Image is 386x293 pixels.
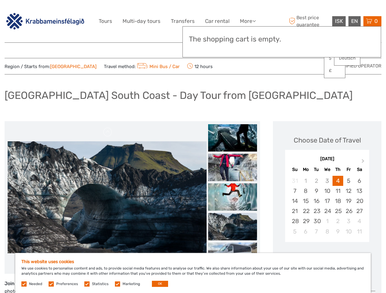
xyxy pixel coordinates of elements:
[324,53,345,64] a: $
[333,176,343,186] div: Choose Thursday, September 4th, 2025
[56,281,78,287] label: Preferences
[50,64,97,69] a: [GEOGRAPHIC_DATA]
[136,64,180,69] a: Mini Bus / Car
[333,165,343,174] div: Th
[300,216,311,226] div: Choose Monday, September 29th, 2025
[333,196,343,206] div: Choose Thursday, September 18th, 2025
[289,216,300,226] div: Choose Sunday, September 28th, 2025
[289,176,300,186] div: Not available Sunday, August 31st, 2025
[289,165,300,174] div: Su
[300,186,311,196] div: Choose Monday, September 8th, 2025
[322,186,333,196] div: Choose Wednesday, September 10th, 2025
[294,136,361,145] div: Choose Date of Travel
[104,62,180,71] span: Travel method:
[348,16,361,26] div: EN
[287,14,331,28] span: Best price guarantee
[311,216,322,226] div: Choose Tuesday, September 30th, 2025
[322,206,333,216] div: Choose Wednesday, September 24th, 2025
[354,176,365,186] div: Choose Saturday, September 6th, 2025
[289,206,300,216] div: Choose Sunday, September 21st, 2025
[123,281,140,287] label: Marketing
[322,165,333,174] div: We
[354,226,365,237] div: Choose Saturday, October 11th, 2025
[354,196,365,206] div: Choose Saturday, September 20th, 2025
[300,206,311,216] div: Choose Monday, September 22nd, 2025
[311,176,322,186] div: Not available Tuesday, September 2nd, 2025
[99,17,112,26] a: Tours
[311,196,322,206] div: Choose Tuesday, September 16th, 2025
[300,176,311,186] div: Not available Monday, September 1st, 2025
[21,259,365,264] h5: This website uses cookies
[359,157,369,167] button: Next Month
[208,124,257,151] img: aefba759b66d4ef1bab3e018b6f44f49_slider_thumbnail.jpeg
[187,62,213,71] span: 12 hours
[322,216,333,226] div: Choose Wednesday, October 1st, 2025
[189,35,375,44] h3: The shopping cart is empty.
[123,17,160,26] a: Multi-day tours
[333,226,343,237] div: Choose Thursday, October 9th, 2025
[300,196,311,206] div: Choose Monday, September 15th, 2025
[171,17,195,26] a: Transfers
[205,17,230,26] a: Car rental
[354,186,365,196] div: Choose Saturday, September 13th, 2025
[208,242,257,270] img: 740222f3d9924d39b6cb0196517fd209_slider_thumbnail.png
[322,196,333,206] div: Choose Wednesday, September 17th, 2025
[289,226,300,237] div: Choose Sunday, October 5th, 2025
[289,186,300,196] div: Choose Sunday, September 7th, 2025
[29,281,42,287] label: Needed
[289,196,300,206] div: Choose Sunday, September 14th, 2025
[152,281,168,287] button: OK
[287,176,367,237] div: month 2025-09
[5,63,97,70] span: Region / Starts from:
[311,206,322,216] div: Choose Tuesday, September 23rd, 2025
[333,206,343,216] div: Choose Thursday, September 25th, 2025
[343,216,354,226] div: Choose Friday, October 3rd, 2025
[240,17,256,26] a: More
[337,63,381,69] span: Verified Operator
[92,281,108,287] label: Statistics
[334,53,360,64] a: Deutsch
[5,89,353,102] h1: [GEOGRAPHIC_DATA] South Coast - Day Tour from [GEOGRAPHIC_DATA]
[208,183,257,211] img: abdd73aa9b48488bb8532727aa036728_slider_thumbnail.png
[354,165,365,174] div: Sa
[322,226,333,237] div: Choose Wednesday, October 8th, 2025
[5,12,86,31] img: 3142-b3e26b51-08fe-4449-b938-50ec2168a4a0_logo_big.png
[343,176,354,186] div: Choose Friday, September 5th, 2025
[311,186,322,196] div: Choose Tuesday, September 9th, 2025
[5,281,97,286] strong: Join this day tour to [GEOGRAPHIC_DATA]
[311,226,322,237] div: Choose Tuesday, October 7th, 2025
[285,156,369,162] div: [DATE]
[354,206,365,216] div: Choose Saturday, September 27th, 2025
[373,18,379,24] span: 0
[343,186,354,196] div: Choose Friday, September 12th, 2025
[335,18,343,24] span: ISK
[208,213,257,240] img: 742810a6ab314386a9535422756f9a7a_slider_thumbnail.jpeg
[343,206,354,216] div: Choose Friday, September 26th, 2025
[311,165,322,174] div: Tu
[208,154,257,181] img: 47766b3ff2534a52b0af9a0e44156c3e_slider_thumbnail.jpeg
[343,165,354,174] div: Fr
[333,186,343,196] div: Choose Thursday, September 11th, 2025
[300,165,311,174] div: Mo
[333,216,343,226] div: Choose Thursday, October 2nd, 2025
[354,216,365,226] div: Choose Saturday, October 4th, 2025
[343,226,354,237] div: Choose Friday, October 10th, 2025
[9,11,69,16] p: We're away right now. Please check back later!
[324,65,345,76] a: £
[70,9,78,17] button: Open LiveChat chat widget
[300,226,311,237] div: Choose Monday, October 6th, 2025
[15,253,371,293] div: We use cookies to personalise content and ads, to provide social media features and to analyse ou...
[8,141,207,253] img: 742810a6ab314386a9535422756f9a7a_main_slider.jpeg
[343,196,354,206] div: Choose Friday, September 19th, 2025
[322,176,333,186] div: Not available Wednesday, September 3rd, 2025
